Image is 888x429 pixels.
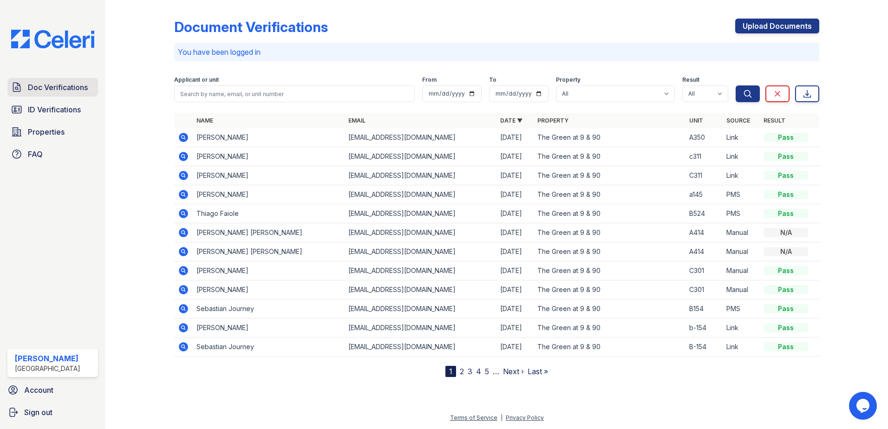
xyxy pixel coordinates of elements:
td: [DATE] [496,223,534,242]
td: C301 [686,261,723,280]
td: [DATE] [496,299,534,318]
td: [PERSON_NAME] [193,147,345,166]
td: B524 [686,204,723,223]
span: ID Verifications [28,104,81,115]
img: CE_Logo_Blue-a8612792a0a2168367f1c8372b55b34899dd931a85d93a1a3d3e32e68fde9ad4.png [4,30,102,48]
td: [EMAIL_ADDRESS][DOMAIN_NAME] [345,299,496,318]
a: Properties [7,123,98,141]
span: FAQ [28,149,43,160]
div: 1 [445,366,456,377]
td: [DATE] [496,338,534,357]
td: Manual [723,280,760,299]
td: [PERSON_NAME] [PERSON_NAME] [193,223,345,242]
a: Next › [503,367,524,376]
div: Pass [764,304,808,313]
td: The Green at 9 & 90 [534,204,686,223]
span: Properties [28,126,65,137]
a: Unit [689,117,703,124]
td: [DATE] [496,204,534,223]
td: C311 [686,166,723,185]
iframe: chat widget [849,392,879,420]
td: Sebastian Journey [193,299,345,318]
td: The Green at 9 & 90 [534,338,686,357]
td: [PERSON_NAME] [193,318,345,338]
td: The Green at 9 & 90 [534,185,686,204]
div: Pass [764,152,808,161]
td: a145 [686,185,723,204]
td: The Green at 9 & 90 [534,299,686,318]
a: FAQ [7,145,98,163]
a: Name [196,117,213,124]
a: 4 [476,367,481,376]
div: Pass [764,323,808,332]
div: [GEOGRAPHIC_DATA] [15,364,80,373]
td: Manual [723,223,760,242]
td: The Green at 9 & 90 [534,166,686,185]
td: [EMAIL_ADDRESS][DOMAIN_NAME] [345,280,496,299]
input: Search by name, email, or unit number [174,85,415,102]
td: [EMAIL_ADDRESS][DOMAIN_NAME] [345,242,496,261]
a: Account [4,381,102,399]
div: Pass [764,209,808,218]
td: [EMAIL_ADDRESS][DOMAIN_NAME] [345,261,496,280]
td: [PERSON_NAME] [193,166,345,185]
td: [EMAIL_ADDRESS][DOMAIN_NAME] [345,147,496,166]
a: 3 [468,367,472,376]
td: A350 [686,128,723,147]
td: Link [723,166,760,185]
td: [DATE] [496,242,534,261]
td: [EMAIL_ADDRESS][DOMAIN_NAME] [345,185,496,204]
td: c311 [686,147,723,166]
td: The Green at 9 & 90 [534,242,686,261]
span: Sign out [24,407,52,418]
td: Thiago Faiole [193,204,345,223]
td: [EMAIL_ADDRESS][DOMAIN_NAME] [345,338,496,357]
div: Pass [764,171,808,180]
td: [EMAIL_ADDRESS][DOMAIN_NAME] [345,204,496,223]
div: | [501,414,503,421]
a: Privacy Policy [506,414,544,421]
div: N/A [764,247,808,256]
td: [PERSON_NAME] [193,128,345,147]
td: [EMAIL_ADDRESS][DOMAIN_NAME] [345,223,496,242]
td: Manual [723,242,760,261]
td: [DATE] [496,185,534,204]
td: Link [723,147,760,166]
a: 2 [460,367,464,376]
a: Date ▼ [500,117,522,124]
td: B154 [686,299,723,318]
td: [DATE] [496,128,534,147]
td: Link [723,128,760,147]
div: Pass [764,266,808,275]
div: Pass [764,285,808,294]
button: Sign out [4,403,102,422]
td: [DATE] [496,280,534,299]
td: [PERSON_NAME] [193,261,345,280]
div: Pass [764,342,808,351]
td: [DATE] [496,261,534,280]
td: PMS [723,299,760,318]
a: Result [764,117,785,124]
a: Terms of Service [450,414,497,421]
a: ID Verifications [7,100,98,119]
span: Account [24,384,53,396]
a: Last » [528,367,548,376]
td: [PERSON_NAME] [193,280,345,299]
td: [EMAIL_ADDRESS][DOMAIN_NAME] [345,166,496,185]
span: … [493,366,499,377]
td: PMS [723,185,760,204]
label: Applicant or unit [174,76,219,84]
td: The Green at 9 & 90 [534,223,686,242]
td: [DATE] [496,147,534,166]
td: [PERSON_NAME] [PERSON_NAME] [193,242,345,261]
td: [EMAIL_ADDRESS][DOMAIN_NAME] [345,318,496,338]
td: The Green at 9 & 90 [534,280,686,299]
td: Link [723,338,760,357]
div: Pass [764,190,808,199]
td: [PERSON_NAME] [193,185,345,204]
td: The Green at 9 & 90 [534,128,686,147]
div: Document Verifications [174,19,328,35]
a: Source [726,117,750,124]
label: From [422,76,437,84]
label: To [489,76,496,84]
